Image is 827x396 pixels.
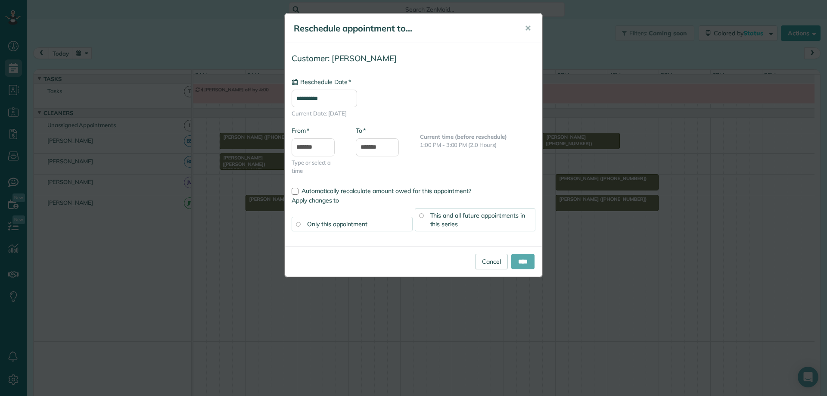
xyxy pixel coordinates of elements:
[292,78,351,86] label: Reschedule Date
[292,159,343,175] span: Type or select a time
[475,254,508,269] a: Cancel
[296,222,300,226] input: Only this appointment
[292,54,535,63] h4: Customer: [PERSON_NAME]
[356,126,366,135] label: To
[292,126,309,135] label: From
[302,187,471,195] span: Automatically recalculate amount owed for this appointment?
[420,141,535,149] p: 1:00 PM - 3:00 PM (2.0 Hours)
[430,212,525,228] span: This and all future appointments in this series
[420,133,507,140] b: Current time (before reschedule)
[419,213,423,218] input: This and all future appointments in this series
[292,196,535,205] label: Apply changes to
[294,22,513,34] h5: Reschedule appointment to...
[307,220,367,228] span: Only this appointment
[525,23,531,33] span: ✕
[292,109,535,118] span: Current Date: [DATE]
